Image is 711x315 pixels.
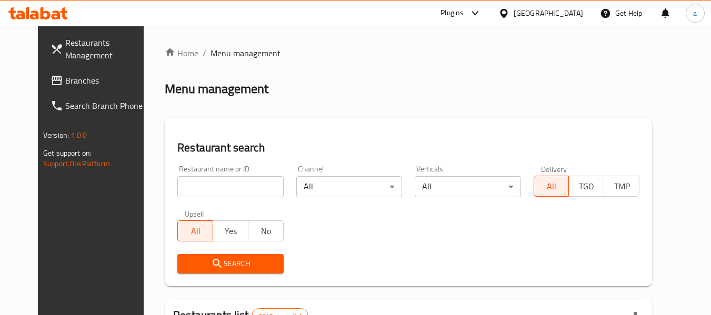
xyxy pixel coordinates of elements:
span: 1.0.0 [71,128,87,142]
div: Plugins [440,7,464,19]
span: Get support on: [43,146,92,160]
span: TMP [608,179,635,194]
span: All [538,179,565,194]
button: TMP [604,176,639,197]
button: All [177,220,213,241]
a: Home [165,47,198,59]
span: Search Branch Phone [65,99,148,112]
span: a [693,7,697,19]
label: Delivery [541,165,567,172]
span: Yes [217,223,244,239]
span: Branches [65,74,148,87]
button: Search [177,254,283,273]
input: Search for restaurant name or ID.. [177,176,283,197]
button: No [248,220,284,241]
a: Branches [42,68,157,93]
button: Yes [213,220,248,241]
button: TGO [568,176,604,197]
h2: Restaurant search [177,140,639,156]
span: All [182,223,209,239]
div: [GEOGRAPHIC_DATA] [514,7,583,19]
label: Upsell [185,210,204,217]
nav: breadcrumb [165,47,652,59]
span: Menu management [211,47,281,59]
span: No [253,223,279,239]
button: All [534,176,569,197]
span: TGO [573,179,600,194]
h2: Menu management [165,80,268,97]
div: All [415,176,520,197]
div: All [296,176,402,197]
li: / [203,47,206,59]
a: Restaurants Management [42,30,157,68]
a: Search Branch Phone [42,93,157,118]
span: Version: [43,128,69,142]
a: Support.OpsPlatform [43,157,110,170]
span: Restaurants Management [65,36,148,62]
span: Search [186,257,275,270]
